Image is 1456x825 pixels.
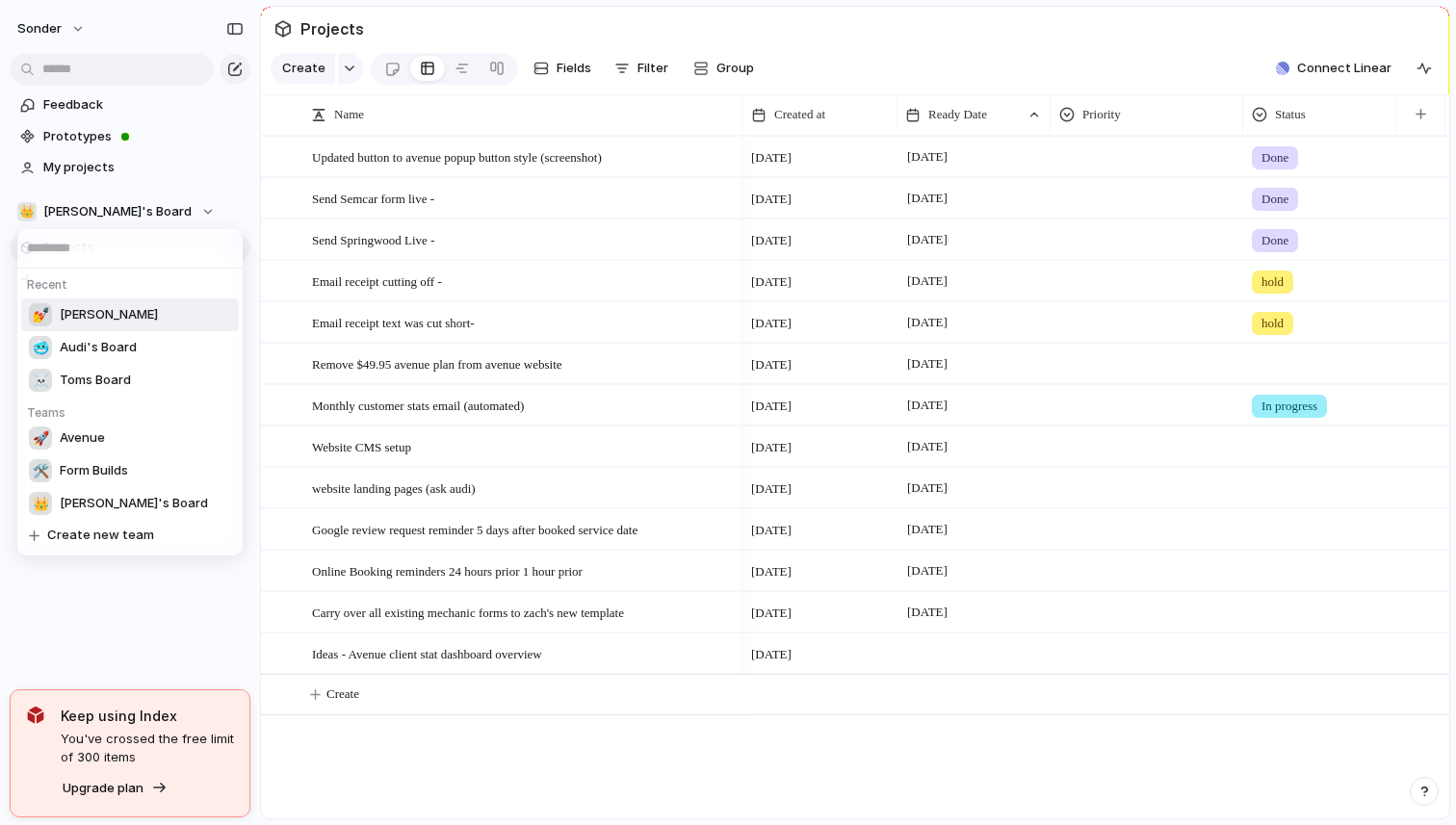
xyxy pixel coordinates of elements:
div: 👑 [29,492,52,515]
span: Toms Board [60,371,131,390]
div: 🛠️ [29,459,52,482]
h5: Teams [21,397,245,422]
span: Audi's Board [60,338,137,357]
span: Form Builds [60,461,128,480]
span: Avenue [60,428,105,448]
div: 🥶 [29,336,52,359]
div: 💅 [29,303,52,326]
span: [PERSON_NAME]'s Board [60,494,208,513]
span: [PERSON_NAME] [60,305,158,324]
div: 🚀 [29,426,52,450]
div: ☠️ [29,369,52,392]
span: Create new team [47,526,154,545]
h5: Recent [21,269,245,294]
